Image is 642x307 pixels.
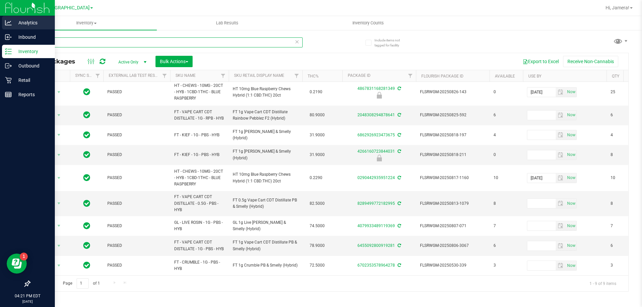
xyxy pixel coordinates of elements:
[107,132,166,138] span: PASSED
[233,86,298,99] span: HT 10mg Blue Raspberry Chews Hybrid (1:1 CBD:THC) 20ct
[420,243,486,249] span: FLSRWGM-20250806-3067
[611,112,636,118] span: 6
[611,132,636,138] span: 4
[341,92,417,99] div: Newly Received
[306,130,328,140] span: 31.9000
[494,112,519,118] span: 6
[298,16,438,30] a: Inventory Counts
[109,73,161,78] a: External Lab Test Result
[357,113,395,117] a: 2048308294878641
[83,241,90,250] span: In Sync
[565,130,577,140] span: Set Current date
[556,111,565,120] span: select
[397,263,401,268] span: Sync from Compliance System
[357,86,395,91] a: 4867831168281349
[83,150,90,159] span: In Sync
[83,199,90,208] span: In Sync
[174,194,225,213] span: FT - VAPE CART CDT DISTILLATE - 0.5G - PBS - HYB
[306,150,328,160] span: 31.9000
[233,219,298,232] span: GL 1g Live [PERSON_NAME] & Smelly (Hybrid)
[357,263,395,268] a: 6702353578964278
[341,155,417,161] div: Launch Hold
[20,253,28,261] iframe: Resource center unread badge
[421,74,463,79] a: Flourish Package ID
[83,173,90,182] span: In Sync
[233,239,298,252] span: FT 1g Vape Cart CDT Distillate PB & Smelly (Hybrid)
[174,219,225,232] span: GL - LIVE ROSIN - 1G - PBS - HYB
[420,262,486,269] span: FLSRWGM-20250530-339
[565,88,576,97] span: select
[107,262,166,269] span: PASSED
[55,241,63,251] span: select
[397,223,401,228] span: Sync from Compliance System
[5,34,12,40] inline-svg: Inbound
[420,223,486,229] span: FLSRWGM-20250807-071
[29,37,303,47] input: Search Package ID, Item Name, SKU, Lot or Part Number...
[397,175,401,180] span: Sync from Compliance System
[556,150,565,160] span: select
[565,130,576,140] span: select
[565,241,577,251] span: Set Current date
[397,86,401,91] span: Sync from Compliance System
[107,175,166,181] span: PASSED
[556,173,565,183] span: select
[420,152,486,158] span: FLSRWGM-20250818-211
[494,132,519,138] span: 4
[420,175,486,181] span: FLSRWGM-20250817-1160
[5,19,12,26] inline-svg: Analytics
[565,150,577,160] span: Set Current date
[57,278,105,289] span: Page of 1
[92,70,103,82] a: Filter
[357,133,395,137] a: 6862926923473675
[494,262,519,269] span: 3
[420,112,486,118] span: FLSRWGM-20250825-592
[420,132,486,138] span: FLSRWGM-20250818-197
[157,16,298,30] a: Lab Results
[55,221,63,231] span: select
[494,243,519,249] span: 6
[556,199,565,208] span: select
[55,88,63,97] span: select
[233,197,298,210] span: FT 0.5g Vape Cart CDT Distillate PB & Smelly (Hybrid)
[611,175,636,181] span: 10
[55,130,63,140] span: select
[494,152,519,158] span: 0
[174,259,225,272] span: FT - CRUMBLE - 1G - PBS - HYB
[174,83,225,102] span: HT - CHEWS - 10MG - 20CT - HYB - 1CBD-1THC - BLUE RASPBERRY
[606,5,629,10] span: Hi, Jamera!
[611,223,636,229] span: 7
[107,89,166,95] span: PASSED
[12,33,52,41] p: Inbound
[565,110,577,120] span: Set Current date
[611,152,636,158] span: 8
[518,56,563,67] button: Export to Excel
[55,111,63,120] span: select
[357,243,395,248] a: 6455092800919281
[494,89,519,95] span: 0
[55,150,63,160] span: select
[12,19,52,27] p: Analytics
[397,133,401,137] span: Sync from Compliance System
[234,73,284,78] a: Sku Retail Display Name
[306,241,328,251] span: 78.9000
[218,70,229,82] a: Filter
[7,254,27,274] iframe: Resource center
[565,173,577,183] span: Set Current date
[565,199,576,208] span: select
[556,130,565,140] span: select
[83,261,90,270] span: In Sync
[12,62,52,70] p: Outbound
[3,293,52,299] p: 04:21 PM EDT
[565,199,577,208] span: Set Current date
[83,87,90,97] span: In Sync
[565,221,576,231] span: select
[12,91,52,99] p: Reports
[306,87,326,97] span: 0.2190
[83,130,90,140] span: In Sync
[174,132,225,138] span: FT - KIEF - 1G - PBS - HYB
[16,16,157,30] a: Inventory
[611,243,636,249] span: 6
[295,37,299,46] span: Clear
[16,20,157,26] span: Inventory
